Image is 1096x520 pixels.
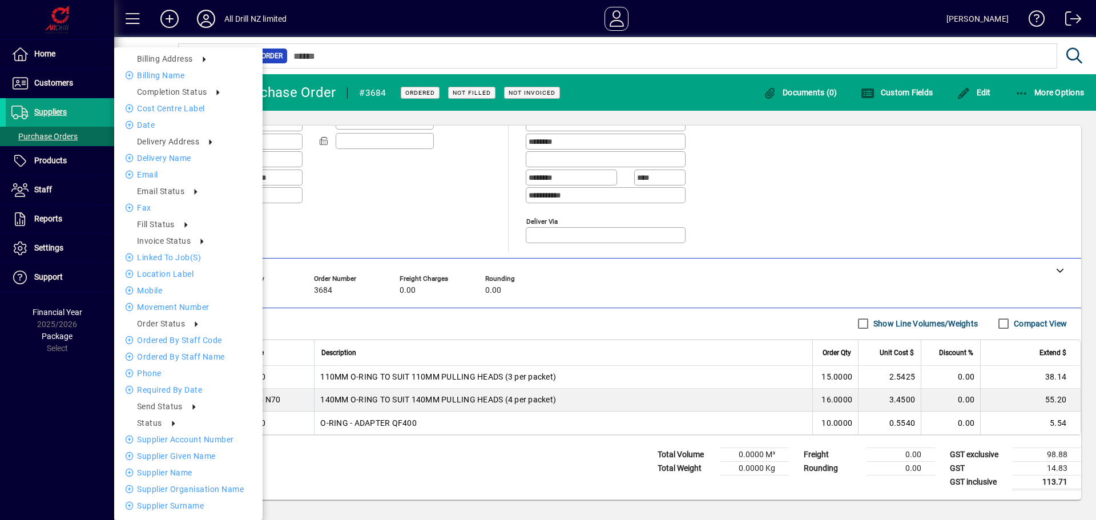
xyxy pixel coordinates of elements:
span: Send status [137,402,183,411]
li: Ordered by staff name [114,350,263,364]
li: Required by date [114,383,263,397]
span: Status [137,418,162,428]
li: Location Label [114,267,263,281]
li: Fax [114,201,263,215]
span: Email status [137,187,184,196]
span: Order Status [137,319,185,328]
span: Billing address [137,54,193,63]
li: Ordered by staff code [114,333,263,347]
span: Completion Status [137,87,207,96]
li: Supplier Organisation name [114,482,263,496]
span: Fill Status [137,220,175,229]
li: Supplier Given name [114,449,263,463]
li: Email [114,168,263,182]
li: Supplier Surname [114,499,263,513]
span: Invoice Status [137,236,191,245]
li: Mobile [114,284,263,297]
li: Supplier name [114,466,263,479]
li: Linked to Job(s) [114,251,263,264]
span: Delivery address [137,137,199,146]
li: Cost Centre Label [114,102,263,115]
li: Phone [114,366,263,380]
li: Billing name [114,68,263,82]
li: Supplier Account number [114,433,263,446]
li: Date [114,118,263,132]
li: Delivery name [114,151,263,165]
li: Movement Number [114,300,263,314]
